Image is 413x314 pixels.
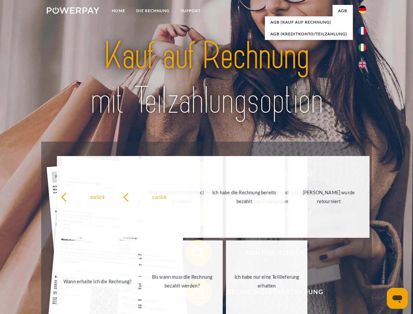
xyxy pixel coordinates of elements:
[131,5,175,17] a: DIE RECHNUNG
[358,44,366,51] img: it
[62,31,351,125] img: title-powerpay_de.svg
[207,188,281,206] div: Ich habe die Rechnung bereits bezahlt
[358,27,366,35] img: fr
[123,192,197,201] div: zurück
[47,7,99,14] img: logo-powerpay-white.svg
[358,61,366,68] img: en
[61,277,134,286] div: Wann erhalte ich die Rechnung?
[146,272,219,290] div: Bis wann muss die Rechnung bezahlt werden?
[358,6,366,13] img: de
[106,5,131,17] a: Home
[61,192,134,201] div: zurück
[265,28,353,40] a: AGB (Kreditkonto/Teilzahlung)
[230,272,303,290] div: Ich habe nur eine Teillieferung erhalten
[333,5,353,17] a: agb
[387,288,408,309] iframe: Schaltfläche zum Öffnen des Messaging-Fensters
[292,188,366,206] div: [PERSON_NAME] wurde retourniert
[175,5,206,17] a: SUPPORT
[265,16,353,28] a: AGB (Kauf auf Rechnung)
